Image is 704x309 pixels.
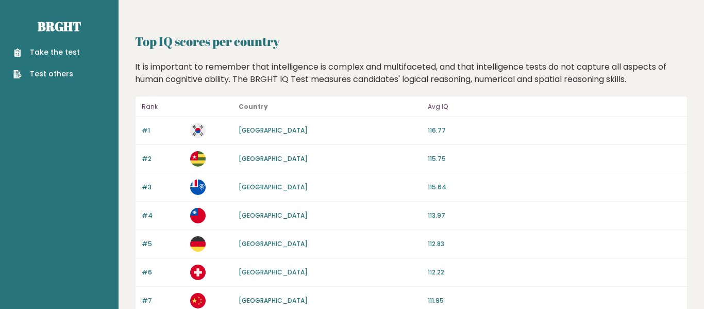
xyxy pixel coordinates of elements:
[190,151,206,167] img: tg.svg
[135,32,688,51] h2: Top IQ scores per country
[428,211,681,220] p: 113.97
[142,101,184,113] p: Rank
[13,47,80,58] a: Take the test
[239,154,308,163] a: [GEOGRAPHIC_DATA]
[239,296,308,305] a: [GEOGRAPHIC_DATA]
[142,126,184,135] p: #1
[428,239,681,249] p: 112.83
[190,208,206,223] img: tw.svg
[190,236,206,252] img: de.svg
[239,211,308,220] a: [GEOGRAPHIC_DATA]
[142,268,184,277] p: #6
[190,123,206,138] img: kr.svg
[13,69,80,79] a: Test others
[142,211,184,220] p: #4
[142,183,184,192] p: #3
[131,61,692,86] div: It is important to remember that intelligence is complex and multifaceted, and that intelligence ...
[239,126,308,135] a: [GEOGRAPHIC_DATA]
[428,268,681,277] p: 112.22
[190,293,206,308] img: cn.svg
[190,180,206,195] img: tf.svg
[239,102,268,111] b: Country
[428,126,681,135] p: 116.77
[38,18,81,35] a: Brght
[428,154,681,164] p: 115.75
[428,101,681,113] p: Avg IQ
[142,154,184,164] p: #2
[428,183,681,192] p: 115.64
[239,239,308,248] a: [GEOGRAPHIC_DATA]
[239,268,308,277] a: [GEOGRAPHIC_DATA]
[239,183,308,191] a: [GEOGRAPHIC_DATA]
[190,265,206,280] img: ch.svg
[428,296,681,305] p: 111.95
[142,296,184,305] p: #7
[142,239,184,249] p: #5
